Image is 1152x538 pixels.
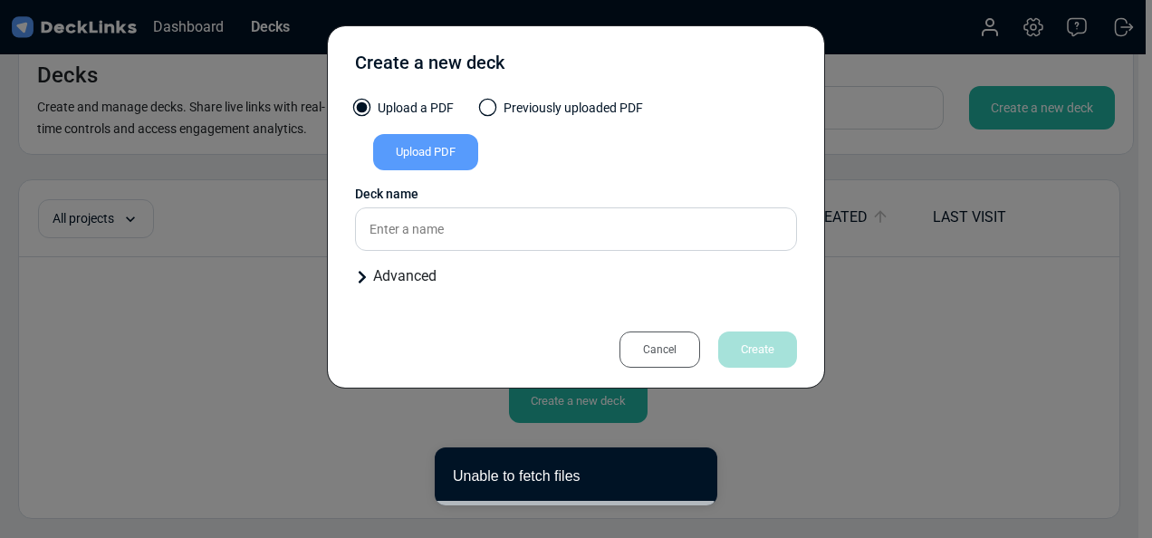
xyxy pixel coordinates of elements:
div: Cancel [619,331,700,368]
div: Upload PDF [373,134,478,170]
div: Advanced [355,265,797,287]
button: close [688,466,699,485]
label: Previously uploaded PDF [481,99,643,127]
div: Deck name [355,185,797,204]
label: Upload a PDF [355,99,454,127]
input: Enter a name [355,207,797,251]
div: Unable to fetch files [453,466,688,487]
div: Create a new deck [355,49,504,85]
